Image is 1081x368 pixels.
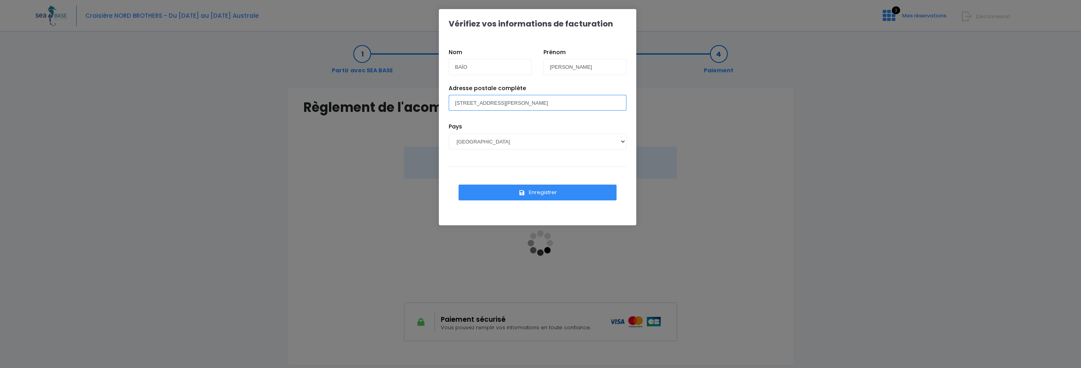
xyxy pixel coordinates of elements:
h1: Vérifiez vos informations de facturation [449,19,613,28]
label: Adresse postale complète [449,84,526,92]
label: Pays [449,123,462,131]
label: Prénom [543,48,566,57]
button: Enregistrer [459,185,617,200]
label: Nom [449,48,462,57]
